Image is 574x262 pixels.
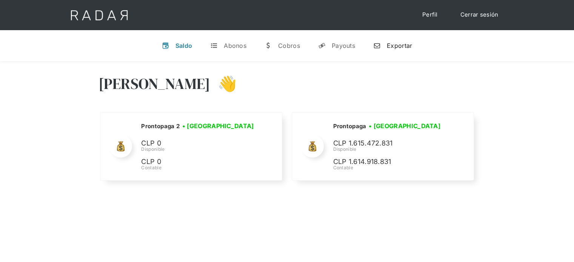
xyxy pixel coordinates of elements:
[141,146,256,153] div: Disponible
[453,8,506,22] a: Cerrar sesión
[333,138,446,149] p: CLP 1.615.472.831
[415,8,445,22] a: Perfil
[210,74,237,93] h3: 👋
[141,156,254,167] p: CLP 0
[387,42,412,49] div: Exportar
[98,74,211,93] h3: [PERSON_NAME]
[224,42,246,49] div: Abonos
[141,123,180,130] h2: Prontopaga 2
[175,42,192,49] div: Saldo
[369,121,440,130] h3: • [GEOGRAPHIC_DATA]
[318,42,326,49] div: y
[141,164,256,171] div: Contable
[141,138,254,149] p: CLP 0
[333,146,446,153] div: Disponible
[265,42,272,49] div: w
[210,42,218,49] div: t
[182,121,254,130] h3: • [GEOGRAPHIC_DATA]
[373,42,381,49] div: n
[333,164,446,171] div: Contable
[333,156,446,167] p: CLP 1.614.918.831
[333,123,366,130] h2: Prontopaga
[332,42,355,49] div: Payouts
[278,42,300,49] div: Cobros
[162,42,169,49] div: v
